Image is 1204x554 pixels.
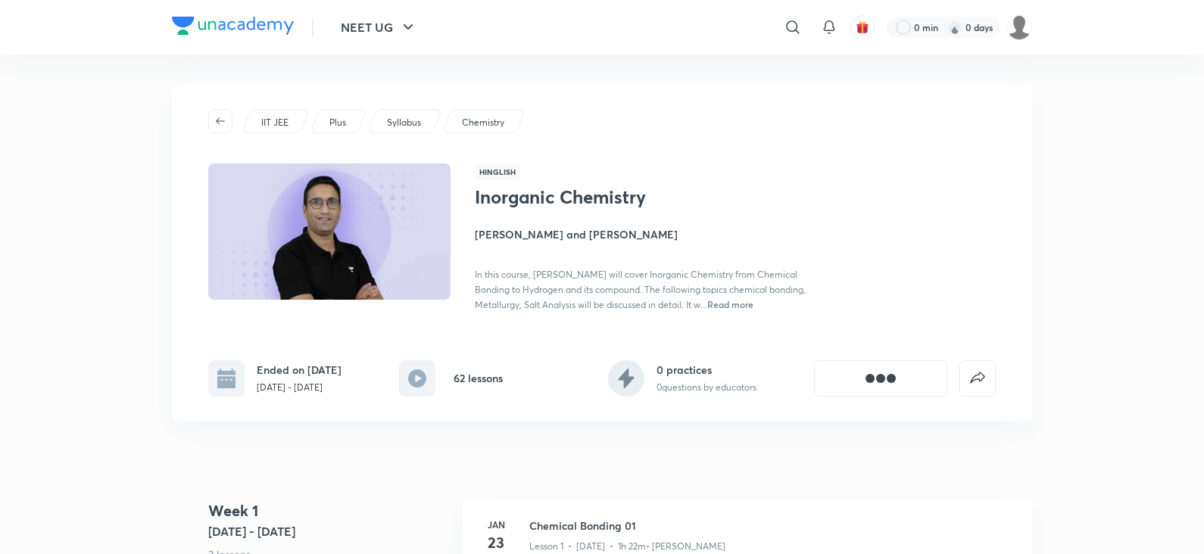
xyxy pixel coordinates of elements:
h6: 0 practices [657,362,756,378]
img: Company Logo [172,17,294,35]
h6: Ended on [DATE] [257,362,342,378]
h1: Inorganic Chemistry [475,186,722,208]
span: In this course, [PERSON_NAME] will cover Inorganic Chemistry from Chemical Bonding to Hydrogen an... [475,269,806,310]
h6: 62 lessons [454,370,503,386]
h5: [DATE] - [DATE] [208,522,451,540]
p: IIT JEE [261,116,289,129]
span: Hinglish [475,163,520,180]
img: Thumbnail [206,162,453,301]
button: avatar [850,15,875,39]
button: NEET UG [332,12,426,42]
p: [DATE] - [DATE] [257,381,342,394]
h4: [PERSON_NAME] and [PERSON_NAME] [475,226,814,242]
img: Preeti patil [1006,14,1032,40]
button: false [959,360,996,397]
h3: Chemical Bonding 01 [529,518,1014,534]
h4: Week 1 [208,500,451,522]
img: avatar [856,20,869,34]
span: Read more [707,298,753,310]
p: Lesson 1 • [DATE] • 1h 22m • [PERSON_NAME] [529,540,725,553]
a: Company Logo [172,17,294,39]
button: [object Object] [814,360,947,397]
a: Chemistry [460,116,507,129]
h4: 23 [481,531,511,554]
img: streak [947,20,962,35]
a: IIT JEE [259,116,292,129]
p: Plus [329,116,346,129]
p: Chemistry [462,116,504,129]
a: Plus [327,116,349,129]
p: Syllabus [387,116,421,129]
a: Syllabus [385,116,424,129]
h6: Jan [481,518,511,531]
p: 0 questions by educators [657,381,756,394]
